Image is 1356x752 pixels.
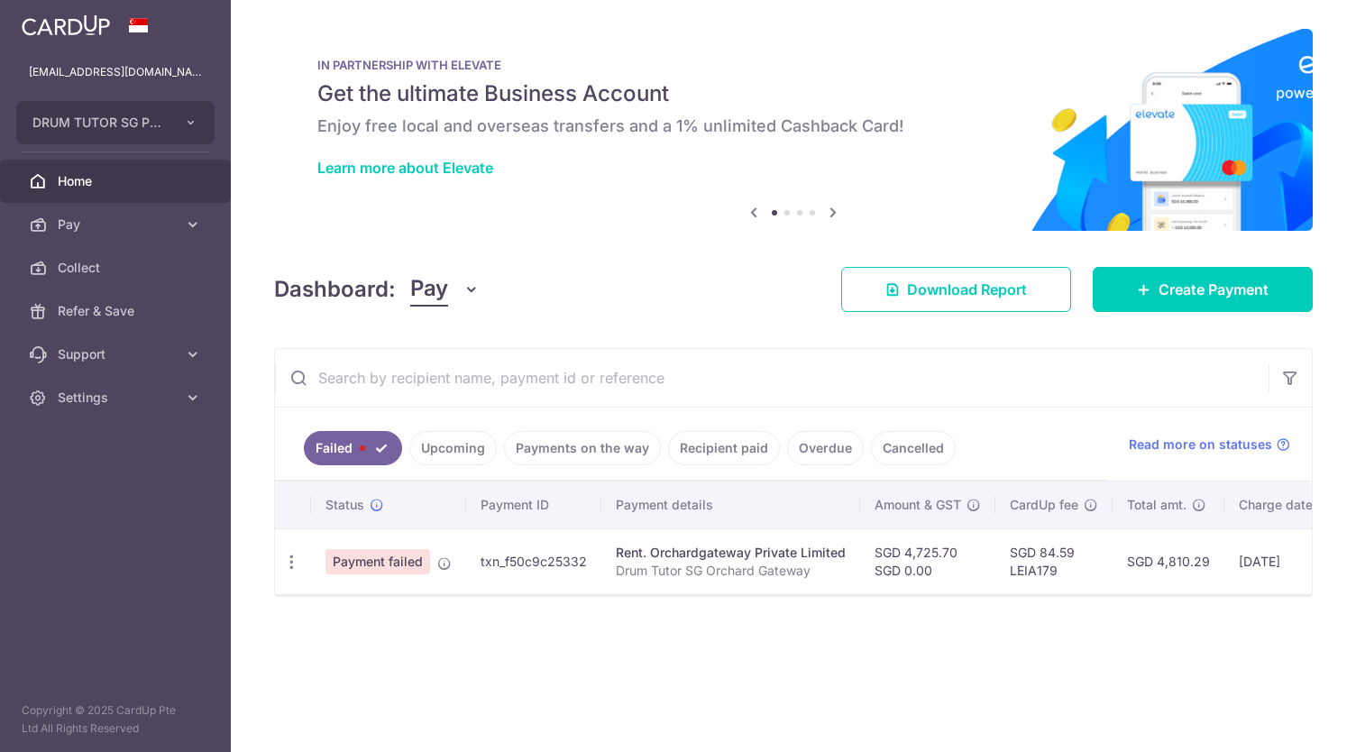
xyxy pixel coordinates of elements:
[1159,279,1269,300] span: Create Payment
[58,345,177,363] span: Support
[1093,267,1313,312] a: Create Payment
[1129,436,1290,454] a: Read more on statuses
[58,216,177,234] span: Pay
[616,562,846,580] p: Drum Tutor SG Orchard Gateway
[32,114,166,132] span: DRUM TUTOR SG PTE. LTD.
[58,259,177,277] span: Collect
[601,481,860,528] th: Payment details
[304,431,402,465] a: Failed
[22,14,110,36] img: CardUp
[1241,698,1338,743] iframe: Opens a widget where you can find more information
[907,279,1027,300] span: Download Report
[29,63,202,81] p: [EMAIL_ADDRESS][DOMAIN_NAME]
[325,549,430,574] span: Payment failed
[58,302,177,320] span: Refer & Save
[409,431,497,465] a: Upcoming
[1113,528,1224,594] td: SGD 4,810.29
[1127,496,1186,514] span: Total amt.
[275,349,1269,407] input: Search by recipient name, payment id or reference
[995,528,1113,594] td: SGD 84.59 LEIA179
[317,79,1269,108] h5: Get the ultimate Business Account
[1129,436,1272,454] span: Read more on statuses
[466,528,601,594] td: txn_f50c9c25332
[875,496,961,514] span: Amount & GST
[668,431,780,465] a: Recipient paid
[325,496,364,514] span: Status
[504,431,661,465] a: Payments on the way
[317,58,1269,72] p: IN PARTNERSHIP WITH ELEVATE
[1010,496,1078,514] span: CardUp fee
[16,101,215,144] button: DRUM TUTOR SG PTE. LTD.
[317,159,493,177] a: Learn more about Elevate
[58,389,177,407] span: Settings
[616,544,846,562] div: Rent. Orchardgateway Private Limited
[410,272,480,307] button: Pay
[410,272,448,307] span: Pay
[841,267,1071,312] a: Download Report
[860,528,995,594] td: SGD 4,725.70 SGD 0.00
[466,481,601,528] th: Payment ID
[317,115,1269,137] h6: Enjoy free local and overseas transfers and a 1% unlimited Cashback Card!
[1239,496,1313,514] span: Charge date
[1224,528,1347,594] td: [DATE]
[58,172,177,190] span: Home
[871,431,956,465] a: Cancelled
[274,273,396,306] h4: Dashboard:
[274,29,1313,231] img: Renovation banner
[787,431,864,465] a: Overdue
